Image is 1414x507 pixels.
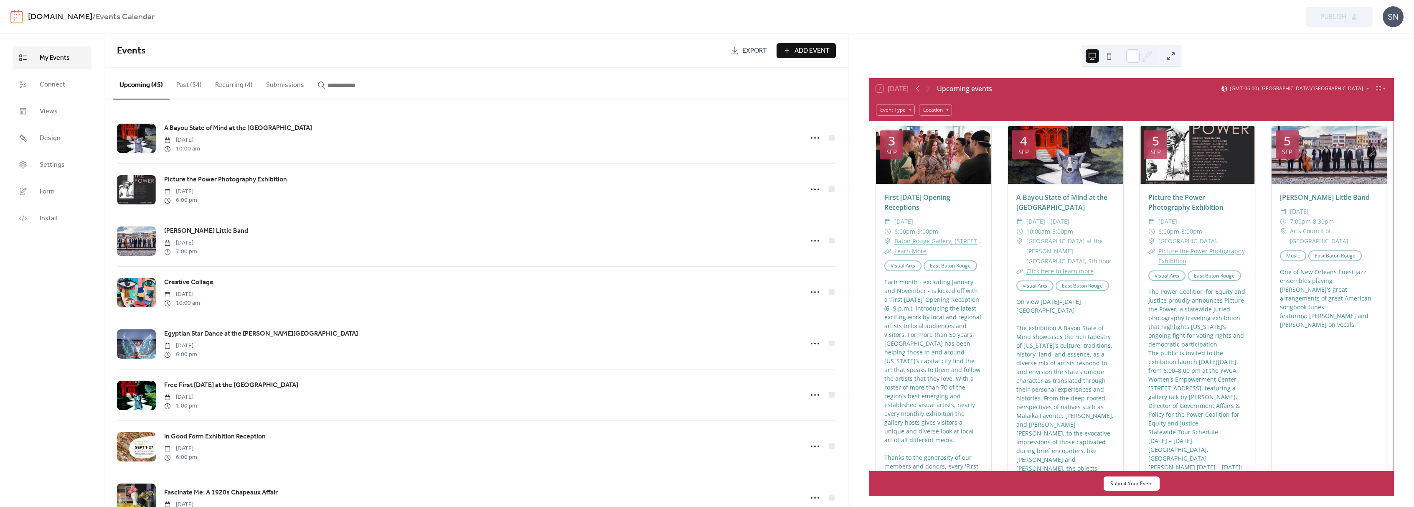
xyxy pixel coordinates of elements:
span: Creative Collage [164,278,213,288]
div: Sep [886,149,897,155]
span: 6:00pm [894,227,915,237]
span: Views [40,107,58,117]
div: ​ [884,217,891,227]
div: 3 [888,135,895,147]
span: [DATE] [894,217,913,227]
b: / [92,9,96,25]
span: 5:00pm [1052,227,1073,237]
a: A Bayou State of Mind at the [GEOGRAPHIC_DATA] [164,123,312,134]
div: ​ [884,236,891,246]
span: (GMT-06:00) [GEOGRAPHIC_DATA]/[GEOGRAPHIC_DATA] [1230,86,1363,91]
div: 5 [1152,135,1159,147]
div: ​ [1016,217,1023,227]
span: My Events [40,53,70,63]
div: Sep [1282,149,1292,155]
span: [GEOGRAPHIC_DATA] at the [PERSON_NAME][GEOGRAPHIC_DATA], 5th floor [1026,236,1115,266]
span: Install [40,214,57,224]
span: 6:00 pm [164,453,197,462]
a: My Events [13,46,91,69]
span: [DATE] [164,393,197,402]
span: - [1050,227,1052,237]
a: Connect [13,73,91,96]
span: Design [40,133,61,143]
span: Picture the Power Photography Exhibition [164,175,287,185]
span: Fascinate Me: A 1920s Chapeaux Affair [164,488,278,498]
span: 7:00 pm [164,247,197,256]
div: SN [1383,6,1404,27]
a: Fascinate Me: A 1920s Chapeaux Affair [164,487,278,498]
div: ​ [1148,227,1155,237]
div: 5 [1284,135,1291,147]
span: Export [742,46,767,56]
div: ​ [1016,227,1023,237]
a: [PERSON_NAME] Little Band [164,226,248,237]
a: Learn More [894,247,927,255]
span: 10:00 am [164,299,200,308]
span: 8:30pm [1313,217,1334,227]
div: ​ [884,246,891,256]
button: Submissions [259,68,311,99]
span: A Bayou State of Mind at the [GEOGRAPHIC_DATA] [164,123,312,133]
a: Design [13,127,91,149]
a: Views [13,100,91,122]
a: In Good Form Exhibition Reception [164,431,266,442]
span: [DATE] [164,187,197,196]
a: Picture the Power Photography Exhibition [1148,193,1224,212]
a: Settings [13,153,91,176]
span: [DATE] - [DATE] [1026,217,1069,227]
a: Egyptian Star Dance at the [PERSON_NAME][GEOGRAPHIC_DATA] [164,329,358,339]
div: 4 [1020,135,1027,147]
span: Connect [40,80,65,90]
a: [DOMAIN_NAME] [28,9,92,25]
a: Free First [DATE] at the [GEOGRAPHIC_DATA] [164,380,298,391]
div: Sep [1150,149,1161,155]
span: [DATE] [164,444,197,453]
a: Click here to learn more [1026,267,1094,275]
div: One of New Orleans finest jazz ensembles playing [PERSON_NAME]'s great arrangements of great Amer... [1272,268,1387,329]
a: Baton Rouge Gallery, [STREET_ADDRESS][PERSON_NAME] [894,236,983,246]
div: ​ [1148,236,1155,246]
button: Recurring (4) [208,68,259,99]
span: [DATE] [164,136,200,145]
span: Free First [DATE] at the [GEOGRAPHIC_DATA] [164,380,298,390]
button: Upcoming (45) [113,68,170,99]
span: [DATE] [1290,206,1309,217]
span: - [1311,217,1313,227]
a: Form [13,180,91,203]
span: 7:00pm [1290,217,1311,227]
span: Add Event [795,46,830,56]
img: logo [10,10,23,23]
a: Creative Collage [164,277,213,288]
span: 6:00pm [1158,227,1179,237]
span: - [1179,227,1181,237]
div: [PERSON_NAME] Little Band [1272,192,1387,202]
a: First [DATE] Opening Receptions [884,193,950,212]
span: 9:00pm [917,227,938,237]
span: 6:00 pm [164,350,197,359]
span: 1:00 pm [164,402,197,410]
span: 8:00pm [1181,227,1202,237]
span: Settings [40,160,65,170]
span: Form [40,187,55,197]
button: Add Event [777,43,836,58]
button: Past (54) [170,68,208,99]
div: ​ [1280,217,1287,227]
span: [DATE] [164,290,200,299]
button: Submit Your Event [1104,476,1160,491]
div: ​ [884,227,891,237]
div: ​ [1016,236,1023,246]
span: Events [117,42,146,60]
div: ​ [1148,246,1155,256]
a: Export [724,43,773,58]
a: Picture the Power Photography Exhibition [1158,247,1245,265]
span: [DATE] [164,239,197,247]
div: ​ [1280,226,1287,236]
div: Upcoming events [937,84,992,94]
span: [DATE] [164,341,197,350]
span: [DATE] [1158,217,1177,227]
span: 10:00 am [164,145,200,153]
span: [GEOGRAPHIC_DATA]. [1158,236,1219,246]
div: Sep [1018,149,1029,155]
